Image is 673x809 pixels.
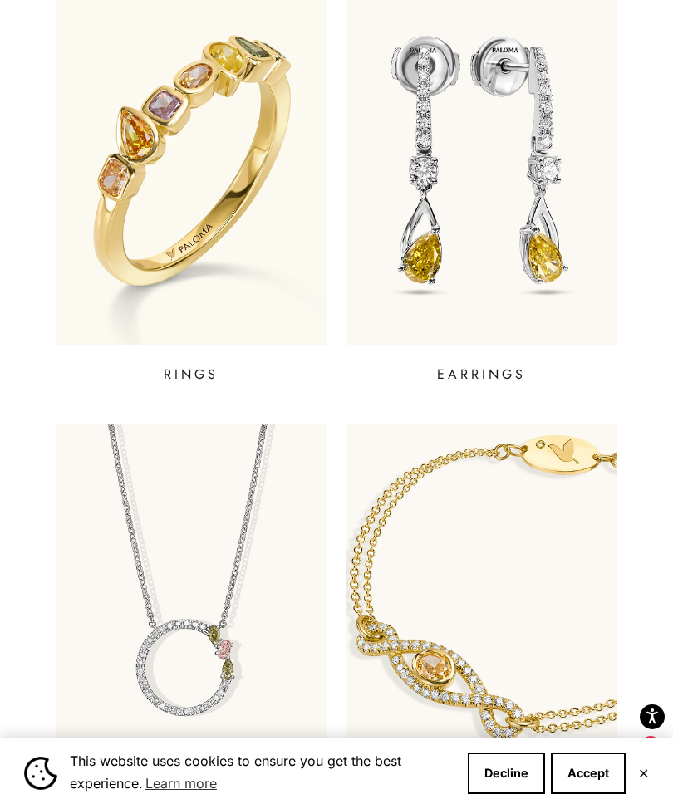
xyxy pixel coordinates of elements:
img: Cookie banner [24,757,57,790]
a: Learn more [143,771,219,796]
button: Close [638,768,649,778]
button: Accept [551,753,626,794]
p: EARRINGS [437,365,526,385]
p: RINGS [164,365,219,385]
span: This website uses cookies to ensure you get the best experience. [70,751,454,796]
button: Decline [468,753,545,794]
